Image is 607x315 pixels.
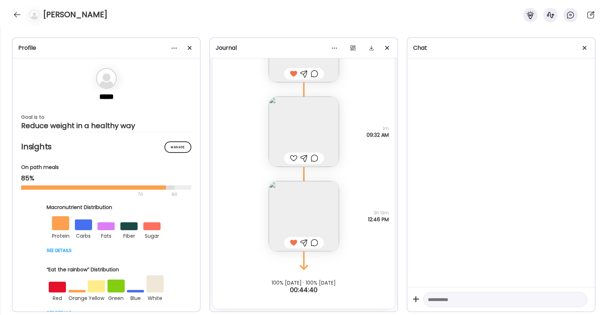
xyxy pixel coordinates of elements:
img: images%2FyN52E8KBsQPlWhIVNLKrthkW1YP2%2F2NbZTsaN8adEVS1t59sC%2Ft8eAQM1PlV3CkZVkOskj_240 [269,97,339,167]
img: bg-avatar-default.svg [29,10,39,20]
img: images%2FyN52E8KBsQPlWhIVNLKrthkW1YP2%2Fq3PREcPN70ywQIGXo57S%2FPmsqfg29GjPbUYgbXSWu_240 [269,181,339,251]
div: Reduce weight in a healthy way [21,121,191,130]
div: 70 [21,190,169,199]
div: protein [52,230,69,240]
div: yellow [88,292,105,302]
div: fats [97,230,115,240]
div: Goal is to [21,113,191,121]
span: 3h 13m [368,210,389,216]
div: Manage [164,141,191,153]
span: 12:46 PM [368,216,389,223]
div: red [49,292,66,302]
div: Chat [413,44,589,52]
div: 90 [171,190,178,199]
div: 85% [21,174,191,183]
div: On path meals [21,164,191,171]
div: white [147,292,164,302]
div: 100% [DATE] · 100% [DATE] [210,280,397,286]
div: orange [68,292,86,302]
div: green [107,292,125,302]
div: carbs [75,230,92,240]
div: “Eat the rainbow” Distribution [47,266,166,273]
div: Profile [18,44,194,52]
div: Journal [216,44,392,52]
h4: [PERSON_NAME] [43,9,107,20]
h2: Insights [21,141,191,152]
div: 00:44:40 [210,286,397,294]
img: bg-avatar-default.svg [96,68,117,89]
div: sugar [143,230,161,240]
div: fiber [120,230,138,240]
div: blue [127,292,144,302]
div: Macronutrient Distribution [47,204,166,211]
span: 1m [367,125,389,132]
span: 09:32 AM [367,132,389,138]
